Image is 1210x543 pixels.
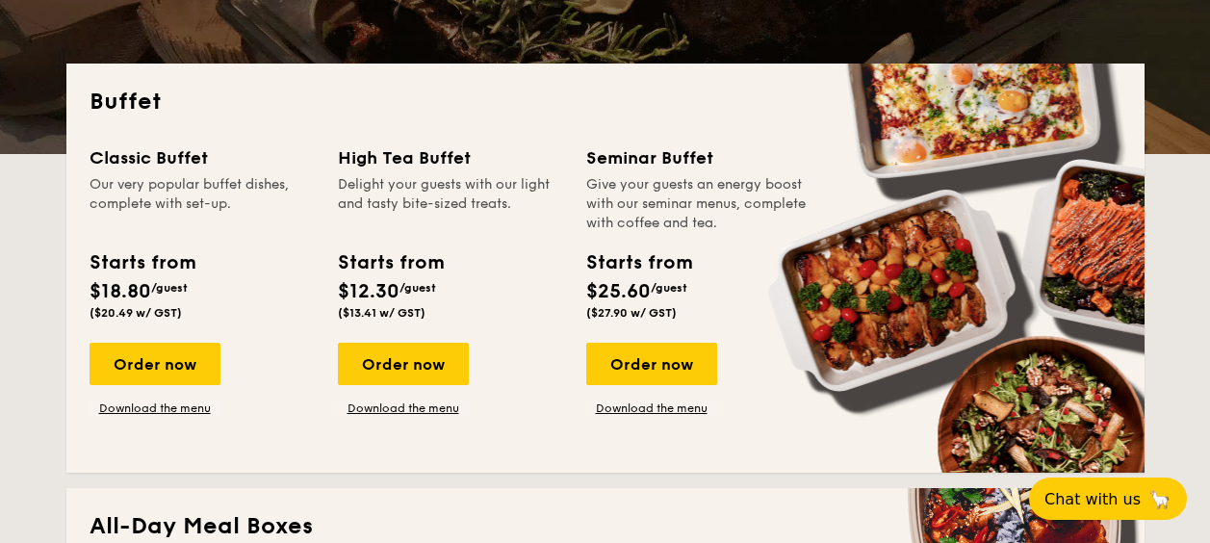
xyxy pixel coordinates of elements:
span: $12.30 [338,280,399,303]
div: Starts from [586,248,691,277]
div: Classic Buffet [90,144,315,171]
h2: Buffet [90,87,1121,117]
span: 🦙 [1148,488,1171,510]
div: Give your guests an energy boost with our seminar menus, complete with coffee and tea. [586,175,811,233]
div: Starts from [338,248,443,277]
a: Download the menu [338,401,469,416]
div: High Tea Buffet [338,144,563,171]
span: ($27.90 w/ GST) [586,306,677,320]
div: Our very popular buffet dishes, complete with set-up. [90,175,315,233]
button: Chat with us🦙 [1029,478,1187,520]
div: Delight your guests with our light and tasty bite-sized treats. [338,175,563,233]
div: Order now [90,343,220,385]
span: ($13.41 w/ GST) [338,306,425,320]
span: Chat with us [1044,490,1141,508]
div: Starts from [90,248,194,277]
span: /guest [399,281,436,295]
div: Order now [586,343,717,385]
span: $18.80 [90,280,151,303]
a: Download the menu [586,401,717,416]
a: Download the menu [90,401,220,416]
div: Seminar Buffet [586,144,811,171]
span: $25.60 [586,280,651,303]
span: /guest [651,281,687,295]
span: ($20.49 w/ GST) [90,306,182,320]
div: Order now [338,343,469,385]
span: /guest [151,281,188,295]
h2: All-Day Meal Boxes [90,511,1121,542]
